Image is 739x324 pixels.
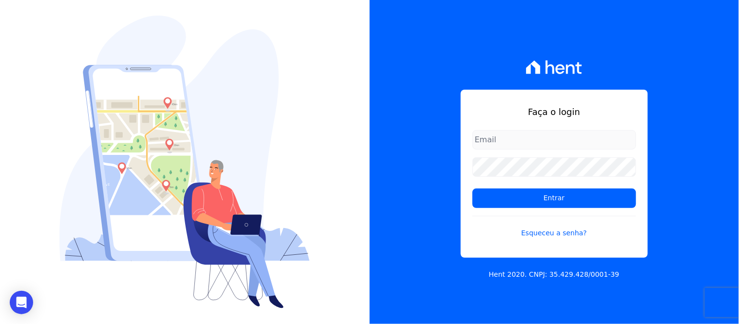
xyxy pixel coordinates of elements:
[59,16,310,308] img: Login
[473,216,636,238] a: Esqueceu a senha?
[473,105,636,118] h1: Faça o login
[473,189,636,208] input: Entrar
[489,269,620,280] p: Hent 2020. CNPJ: 35.429.428/0001-39
[473,130,636,150] input: Email
[10,291,33,314] div: Open Intercom Messenger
